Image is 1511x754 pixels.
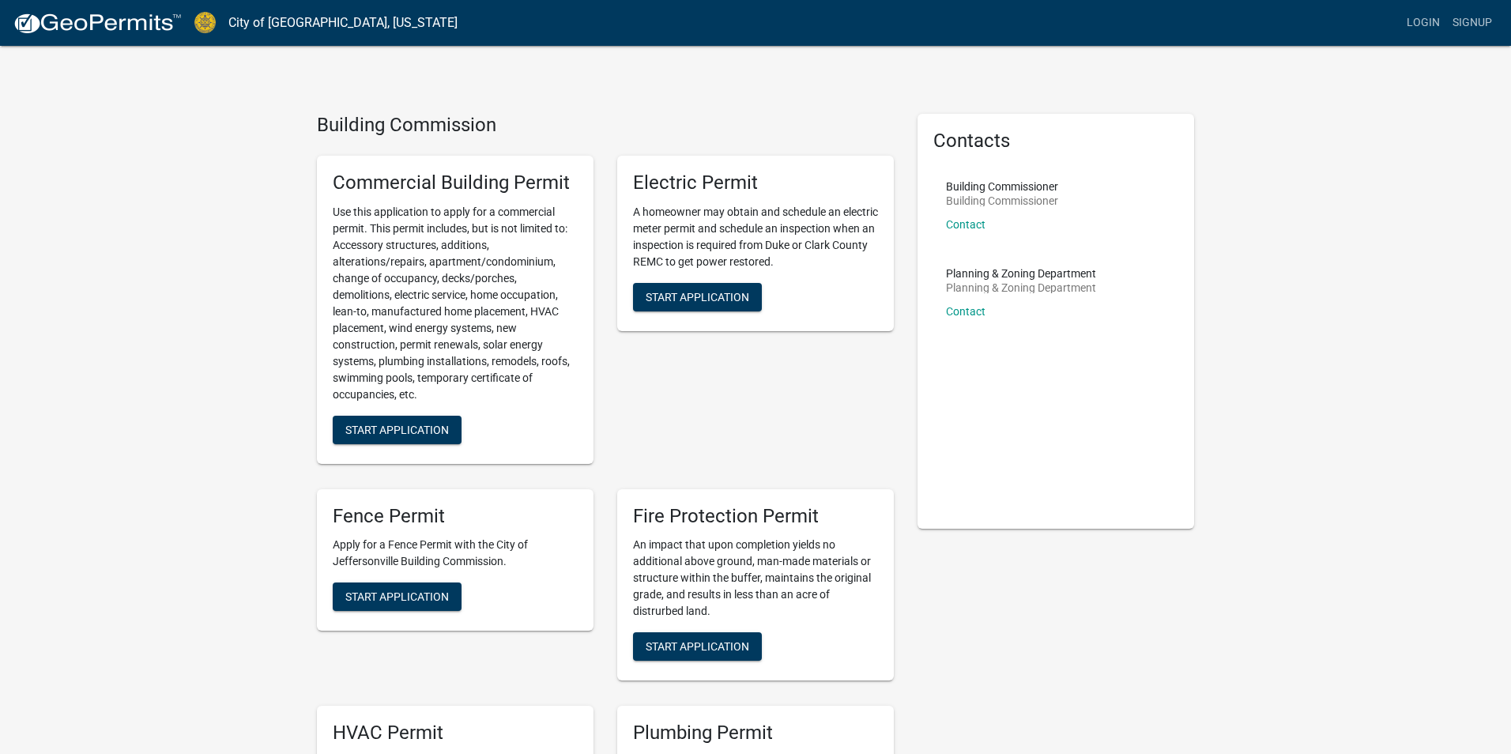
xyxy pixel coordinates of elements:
h5: Electric Permit [633,172,878,194]
h5: Fence Permit [333,505,578,528]
h4: Building Commission [317,114,894,137]
span: Start Application [345,423,449,435]
span: Start Application [646,290,749,303]
a: Contact [946,305,985,318]
button: Start Application [633,283,762,311]
span: Start Application [646,640,749,653]
h5: Commercial Building Permit [333,172,578,194]
p: An impact that upon completion yields no additional above ground, man-made materials or structure... [633,537,878,620]
a: Login [1400,8,1446,38]
a: City of [GEOGRAPHIC_DATA], [US_STATE] [228,9,458,36]
a: Contact [946,218,985,231]
h5: Fire Protection Permit [633,505,878,528]
p: Building Commissioner [946,195,1058,206]
p: Apply for a Fence Permit with the City of Jeffersonville Building Commission. [333,537,578,570]
h5: HVAC Permit [333,722,578,745]
button: Start Application [333,416,462,444]
h5: Plumbing Permit [633,722,878,745]
img: City of Jeffersonville, Indiana [194,12,216,33]
p: Building Commissioner [946,181,1058,192]
p: Planning & Zoning Department [946,282,1096,293]
button: Start Application [633,632,762,661]
h5: Contacts [933,130,1178,153]
p: Use this application to apply for a commercial permit. This permit includes, but is not limited t... [333,204,578,403]
p: Planning & Zoning Department [946,268,1096,279]
p: A homeowner may obtain and schedule an electric meter permit and schedule an inspection when an i... [633,204,878,270]
button: Start Application [333,582,462,611]
a: Signup [1446,8,1498,38]
span: Start Application [345,590,449,603]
